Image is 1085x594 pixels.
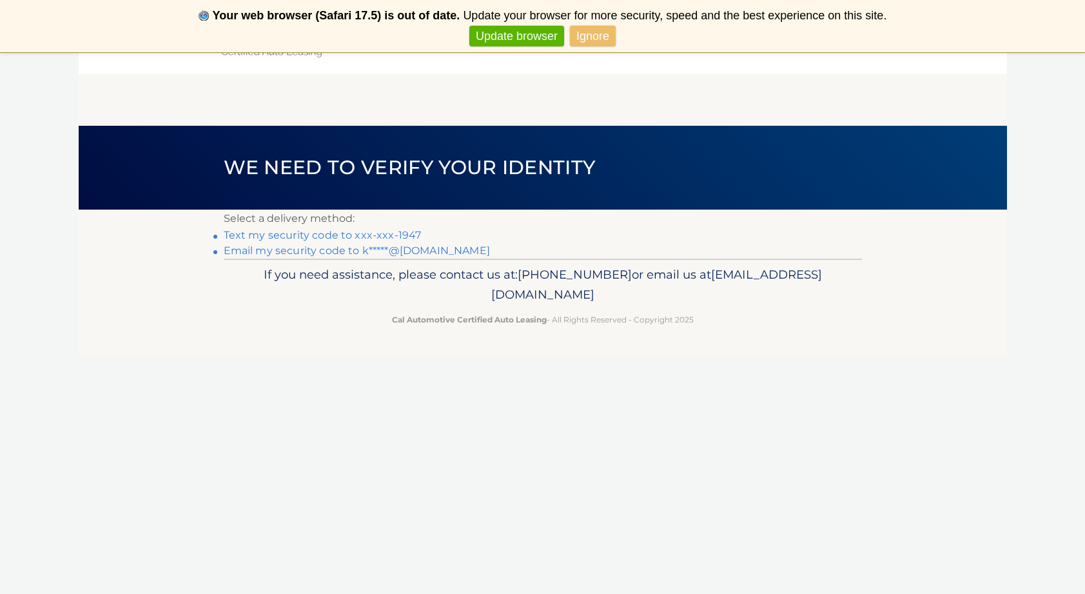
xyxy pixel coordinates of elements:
[213,9,460,22] b: Your web browser (Safari 17.5) is out of date.
[224,244,490,257] a: Email my security code to k*****@[DOMAIN_NAME]
[224,229,422,241] a: Text my security code to xxx-xxx-1947
[232,264,854,306] p: If you need assistance, please contact us at: or email us at
[570,26,616,47] a: Ignore
[469,26,564,47] a: Update browser
[232,313,854,326] p: - All Rights Reserved - Copyright 2025
[224,210,862,228] p: Select a delivery method:
[224,155,596,179] span: We need to verify your identity
[463,9,886,22] span: Update your browser for more security, speed and the best experience on this site.
[518,267,632,282] span: [PHONE_NUMBER]
[392,315,547,324] strong: Cal Automotive Certified Auto Leasing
